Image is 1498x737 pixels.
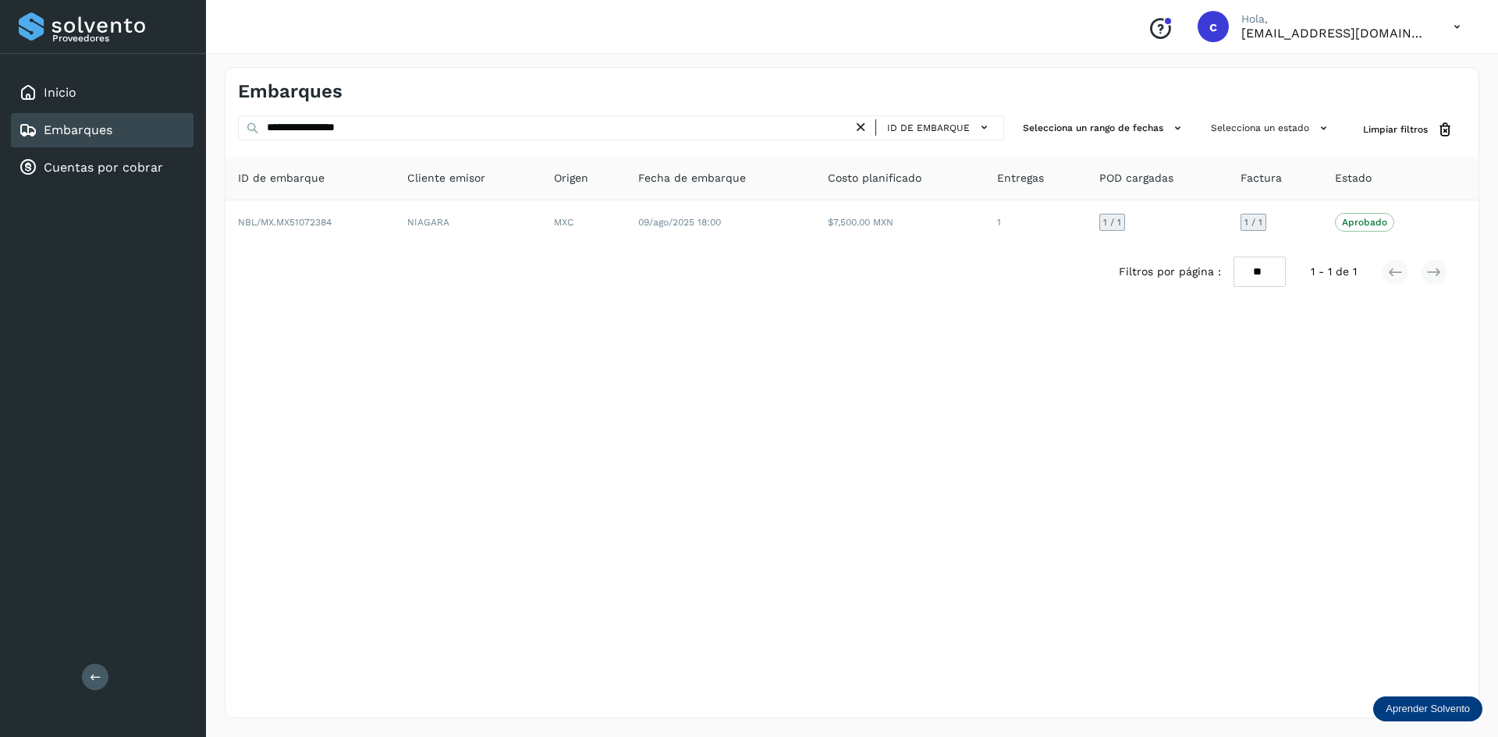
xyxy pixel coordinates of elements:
span: 1 / 1 [1244,218,1262,227]
span: Factura [1241,170,1282,186]
td: $7,500.00 MXN [815,200,985,244]
td: NIAGARA [395,200,541,244]
button: ID de embarque [882,116,997,139]
span: POD cargadas [1099,170,1173,186]
span: NBL/MX.MX51072384 [238,217,332,228]
td: 1 [985,200,1087,244]
a: Inicio [44,85,76,100]
div: Cuentas por cobrar [11,151,193,185]
span: Origen [554,170,588,186]
div: Embarques [11,113,193,147]
button: Limpiar filtros [1351,115,1466,144]
span: 09/ago/2025 18:00 [638,217,721,228]
span: Cliente emisor [407,170,485,186]
span: 1 - 1 de 1 [1311,264,1357,280]
h4: Embarques [238,80,343,103]
span: Fecha de embarque [638,170,746,186]
span: 1 / 1 [1103,218,1121,227]
p: Hola, [1241,12,1429,26]
span: Estado [1335,170,1372,186]
p: cuentas3@enlacesmet.com.mx [1241,26,1429,41]
a: Embarques [44,122,112,137]
div: Inicio [11,76,193,110]
td: MXC [541,200,626,244]
span: Costo planificado [828,170,921,186]
span: Filtros por página : [1119,264,1221,280]
p: Aprender Solvento [1386,703,1470,715]
p: Proveedores [52,33,187,44]
span: Limpiar filtros [1363,122,1428,136]
a: Cuentas por cobrar [44,160,163,175]
span: ID de embarque [887,121,970,135]
button: Selecciona un estado [1205,115,1338,141]
div: Aprender Solvento [1373,696,1482,721]
span: Entregas [997,170,1044,186]
p: Aprobado [1342,217,1387,228]
span: ID de embarque [238,170,325,186]
button: Selecciona un rango de fechas [1017,115,1192,141]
